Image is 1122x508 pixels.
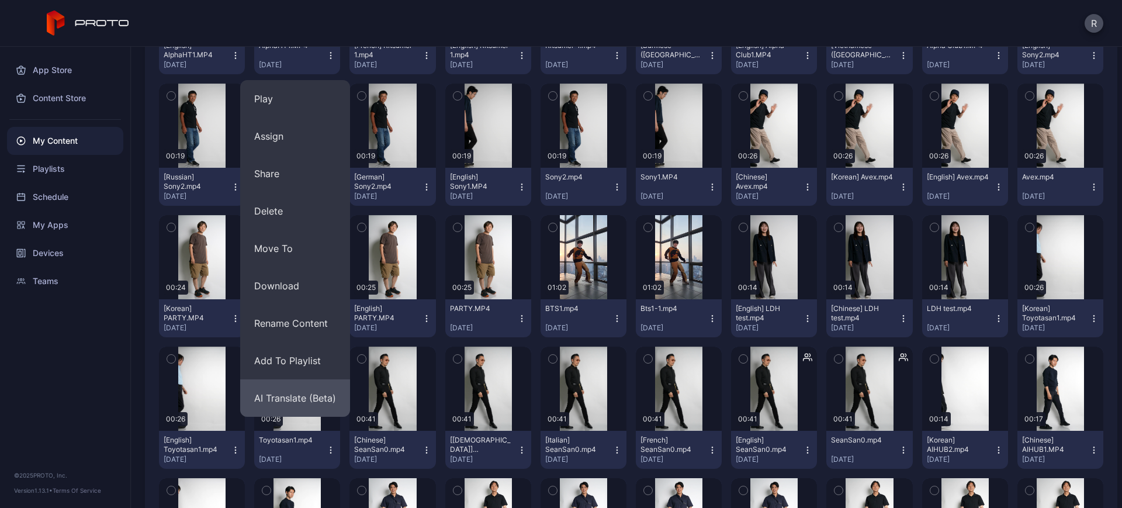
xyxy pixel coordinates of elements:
[636,168,722,206] button: Sony1.MP4[DATE]
[7,155,123,183] a: Playlists
[1085,14,1103,33] button: R
[164,323,231,333] div: [DATE]
[927,172,991,182] div: [English] Avex.mp4
[636,431,722,469] button: [French] SeanSan0.mp4[DATE]
[545,192,612,201] div: [DATE]
[164,455,231,464] div: [DATE]
[254,36,340,74] button: AlphaHT1.MP4[DATE]
[736,455,803,464] div: [DATE]
[640,172,705,182] div: Sony1.MP4
[1017,431,1103,469] button: [Chinese] AIHUB1.MP4[DATE]
[640,192,708,201] div: [DATE]
[831,172,895,182] div: [Korean] Avex.mp4
[1022,41,1086,60] div: [English] Sony2.mp4
[927,60,994,70] div: [DATE]
[831,60,898,70] div: [DATE]
[831,455,898,464] div: [DATE]
[14,471,116,480] div: © 2025 PROTO, Inc.
[731,36,817,74] button: [English] Alpha Club1.MP4[DATE]
[831,192,898,201] div: [DATE]
[1022,192,1089,201] div: [DATE]
[826,168,912,206] button: [Korean] Avex.mp4[DATE]
[354,192,421,201] div: [DATE]
[831,304,895,323] div: [Chinese] LDH test.mp4
[349,431,435,469] button: [Chinese] SeanSan0.mp4[DATE]
[1022,323,1089,333] div: [DATE]
[259,60,326,70] div: [DATE]
[53,487,101,494] a: Terms Of Service
[240,305,350,342] button: Rename Content
[927,192,994,201] div: [DATE]
[736,192,803,201] div: [DATE]
[1022,304,1086,323] div: [Korean] Toyotasan1.mp4
[159,36,245,74] button: [English] AlphaHT1.MP4[DATE]
[7,239,123,267] a: Devices
[259,455,326,464] div: [DATE]
[922,36,1008,74] button: Alpha Club1.MP4[DATE]
[450,436,514,454] div: [Korean] SeanSan0.mp4
[927,304,991,313] div: LDH test.mp4
[240,155,350,192] button: Share
[14,487,53,494] span: Version 1.13.1 •
[640,436,705,454] div: [French] SeanSan0.mp4
[545,304,610,313] div: BTS1.mp4
[640,60,708,70] div: [DATE]
[240,192,350,230] button: Delete
[240,230,350,267] button: Move To
[545,436,610,454] div: [Italian] SeanSan0.mp4
[164,436,228,454] div: [English] Toyotasan1.mp4
[640,304,705,313] div: Bts1-1.mp4
[7,127,123,155] a: My Content
[259,436,323,445] div: Toyotasan1.mp4
[450,172,514,191] div: [English] Sony1.MP4
[159,168,245,206] button: [Russian] Sony2.mp4[DATE]
[826,299,912,337] button: [Chinese] LDH test.mp4[DATE]
[164,41,228,60] div: [English] AlphaHT1.MP4
[164,304,228,323] div: [Korean] PARTY.MP4
[354,304,418,323] div: [English] PARTY.MP4
[640,41,705,60] div: [Burmese (Myanmar)] Alpha Club1.MP4
[922,168,1008,206] button: [English] Avex.mp4[DATE]
[927,455,994,464] div: [DATE]
[545,60,612,70] div: [DATE]
[736,323,803,333] div: [DATE]
[1022,436,1086,454] div: [Chinese] AIHUB1.MP4
[7,84,123,112] div: Content Store
[640,455,708,464] div: [DATE]
[354,436,418,454] div: [Chinese] SeanSan0.mp4
[1022,60,1089,70] div: [DATE]
[545,323,612,333] div: [DATE]
[445,431,531,469] button: [[DEMOGRAPHIC_DATA]] SeanSan0.mp4[DATE]
[545,455,612,464] div: [DATE]
[159,299,245,337] button: [Korean] PARTY.MP4[DATE]
[736,60,803,70] div: [DATE]
[1022,455,1089,464] div: [DATE]
[640,323,708,333] div: [DATE]
[240,118,350,155] button: Assign
[7,183,123,211] a: Schedule
[349,36,435,74] button: [French] Ritsumei-1.mp4[DATE]
[445,36,531,74] button: [English] Ritsumei-1.mp4[DATE]
[831,323,898,333] div: [DATE]
[541,168,626,206] button: Sony2.mp4[DATE]
[349,168,435,206] button: [German] Sony2.mp4[DATE]
[541,299,626,337] button: BTS1.mp4[DATE]
[826,431,912,469] button: SeanSan0.mp4[DATE]
[636,36,722,74] button: [Burmese ([GEOGRAPHIC_DATA])] Alpha Club1.MP4[DATE]
[1017,299,1103,337] button: [Korean] Toyotasan1.mp4[DATE]
[450,60,517,70] div: [DATE]
[731,299,817,337] button: [English] LDH test.mp4[DATE]
[826,36,912,74] button: [Vietnamese ([GEOGRAPHIC_DATA])] Alpha Club1.MP4[DATE]
[354,41,418,60] div: [French] Ritsumei-1.mp4
[450,41,514,60] div: [English] Ritsumei-1.mp4
[349,299,435,337] button: [English] PARTY.MP4[DATE]
[450,304,514,313] div: PARTY.MP4
[831,41,895,60] div: [Vietnamese (Vietnam)] Alpha Club1.MP4
[7,211,123,239] div: My Apps
[7,56,123,84] a: App Store
[736,41,800,60] div: [English] Alpha Club1.MP4
[450,323,517,333] div: [DATE]
[736,304,800,323] div: [English] LDH test.mp4
[354,172,418,191] div: [German] Sony2.mp4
